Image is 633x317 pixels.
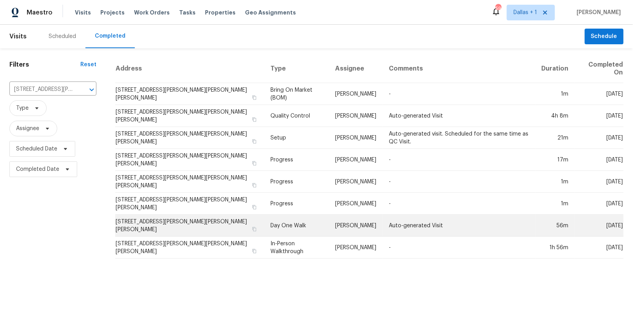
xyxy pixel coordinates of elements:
[251,204,258,211] button: Copy Address
[16,165,59,173] span: Completed Date
[95,32,125,40] div: Completed
[591,32,617,42] span: Schedule
[16,125,39,132] span: Assignee
[383,171,535,193] td: -
[383,54,535,83] th: Comments
[80,61,96,69] div: Reset
[115,171,264,193] td: [STREET_ADDRESS][PERSON_NAME][PERSON_NAME][PERSON_NAME]
[575,105,624,127] td: [DATE]
[251,94,258,101] button: Copy Address
[329,171,383,193] td: [PERSON_NAME]
[9,61,80,69] h1: Filters
[329,193,383,215] td: [PERSON_NAME]
[535,127,575,149] td: 21m
[115,127,264,149] td: [STREET_ADDRESS][PERSON_NAME][PERSON_NAME][PERSON_NAME]
[100,9,125,16] span: Projects
[115,105,264,127] td: [STREET_ADDRESS][PERSON_NAME][PERSON_NAME][PERSON_NAME]
[115,237,264,259] td: [STREET_ADDRESS][PERSON_NAME][PERSON_NAME][PERSON_NAME]
[383,193,535,215] td: -
[383,127,535,149] td: Auto-generated visit. Scheduled for the same time as QC Visit.
[16,145,57,153] span: Scheduled Date
[9,83,74,96] input: Search for an address...
[383,237,535,259] td: -
[115,83,264,105] td: [STREET_ADDRESS][PERSON_NAME][PERSON_NAME][PERSON_NAME]
[264,149,329,171] td: Progress
[115,54,264,83] th: Address
[575,54,624,83] th: Completed On
[535,54,575,83] th: Duration
[205,9,236,16] span: Properties
[383,149,535,171] td: -
[329,127,383,149] td: [PERSON_NAME]
[513,9,537,16] span: Dallas + 1
[574,9,621,16] span: [PERSON_NAME]
[329,149,383,171] td: [PERSON_NAME]
[535,237,575,259] td: 1h 56m
[495,5,501,13] div: 59
[115,193,264,215] td: [STREET_ADDRESS][PERSON_NAME][PERSON_NAME][PERSON_NAME]
[329,105,383,127] td: [PERSON_NAME]
[535,171,575,193] td: 1m
[27,9,53,16] span: Maestro
[329,237,383,259] td: [PERSON_NAME]
[251,116,258,123] button: Copy Address
[264,171,329,193] td: Progress
[49,33,76,40] div: Scheduled
[16,104,29,112] span: Type
[575,83,624,105] td: [DATE]
[179,10,196,15] span: Tasks
[9,28,27,45] span: Visits
[251,248,258,255] button: Copy Address
[575,127,624,149] td: [DATE]
[575,193,624,215] td: [DATE]
[383,105,535,127] td: Auto-generated Visit
[575,215,624,237] td: [DATE]
[575,149,624,171] td: [DATE]
[86,84,97,95] button: Open
[115,215,264,237] td: [STREET_ADDRESS][PERSON_NAME][PERSON_NAME][PERSON_NAME]
[251,182,258,189] button: Copy Address
[264,105,329,127] td: Quality Control
[264,193,329,215] td: Progress
[383,215,535,237] td: Auto-generated Visit
[134,9,170,16] span: Work Orders
[264,237,329,259] td: In-Person Walkthrough
[264,215,329,237] td: Day One Walk
[264,83,329,105] td: Bring On Market (BOM)
[585,29,624,45] button: Schedule
[245,9,296,16] span: Geo Assignments
[535,105,575,127] td: 4h 8m
[264,127,329,149] td: Setup
[535,149,575,171] td: 17m
[115,149,264,171] td: [STREET_ADDRESS][PERSON_NAME][PERSON_NAME][PERSON_NAME]
[535,215,575,237] td: 56m
[264,54,329,83] th: Type
[383,83,535,105] td: -
[535,193,575,215] td: 1m
[329,83,383,105] td: [PERSON_NAME]
[575,237,624,259] td: [DATE]
[329,54,383,83] th: Assignee
[535,83,575,105] td: 1m
[575,171,624,193] td: [DATE]
[329,215,383,237] td: [PERSON_NAME]
[75,9,91,16] span: Visits
[251,226,258,233] button: Copy Address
